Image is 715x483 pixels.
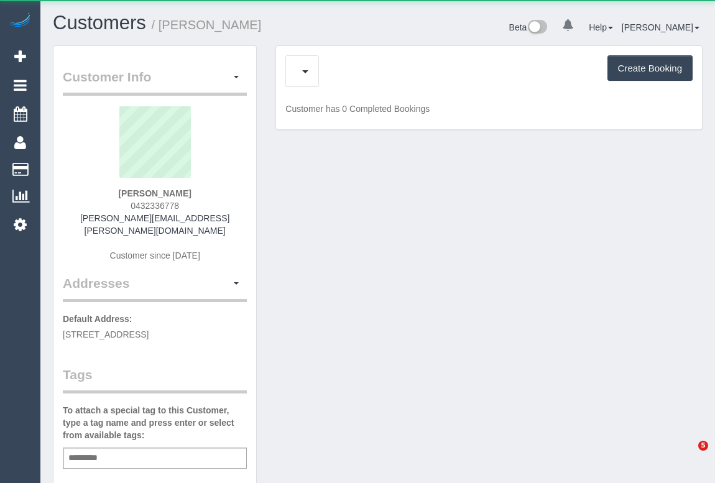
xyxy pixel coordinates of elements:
[622,22,699,32] a: [PERSON_NAME]
[131,201,179,211] span: 0432336778
[589,22,613,32] a: Help
[527,20,547,36] img: New interface
[110,251,200,260] span: Customer since [DATE]
[152,18,262,32] small: / [PERSON_NAME]
[53,12,146,34] a: Customers
[63,68,247,96] legend: Customer Info
[80,213,229,236] a: [PERSON_NAME][EMAIL_ADDRESS][PERSON_NAME][DOMAIN_NAME]
[63,366,247,393] legend: Tags
[285,103,693,115] p: Customer has 0 Completed Bookings
[509,22,548,32] a: Beta
[63,329,149,339] span: [STREET_ADDRESS]
[63,313,132,325] label: Default Address:
[7,12,32,30] img: Automaid Logo
[118,188,191,198] strong: [PERSON_NAME]
[63,404,247,441] label: To attach a special tag to this Customer, type a tag name and press enter or select from availabl...
[607,55,693,81] button: Create Booking
[673,441,703,471] iframe: Intercom live chat
[698,441,708,451] span: 5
